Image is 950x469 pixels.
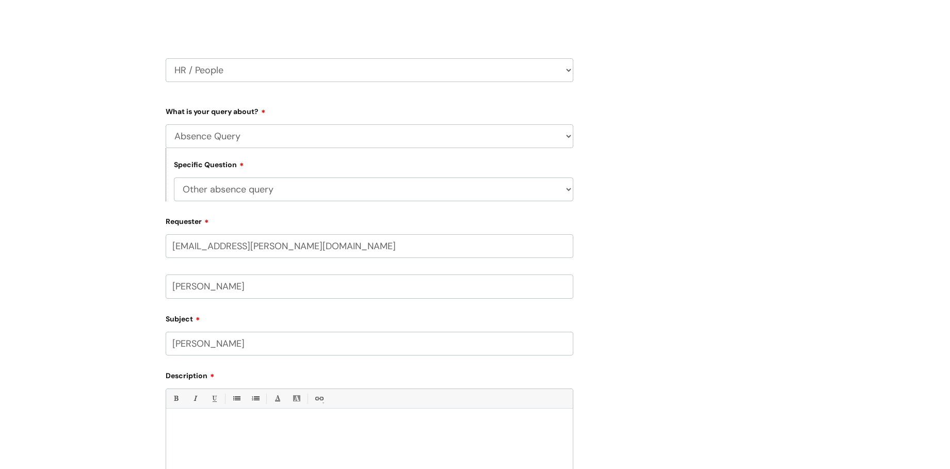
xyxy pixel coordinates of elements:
[166,234,573,258] input: Email
[174,159,244,169] label: Specific Question
[271,392,284,405] a: Font Color
[166,6,573,25] h2: Select issue type
[230,392,243,405] a: • Unordered List (Ctrl-Shift-7)
[166,368,573,380] label: Description
[312,392,325,405] a: Link
[290,392,303,405] a: Back Color
[188,392,201,405] a: Italic (Ctrl-I)
[169,392,182,405] a: Bold (Ctrl-B)
[166,214,573,226] label: Requester
[166,274,573,298] input: Your Name
[249,392,262,405] a: 1. Ordered List (Ctrl-Shift-8)
[166,104,573,116] label: What is your query about?
[207,392,220,405] a: Underline(Ctrl-U)
[166,311,573,324] label: Subject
